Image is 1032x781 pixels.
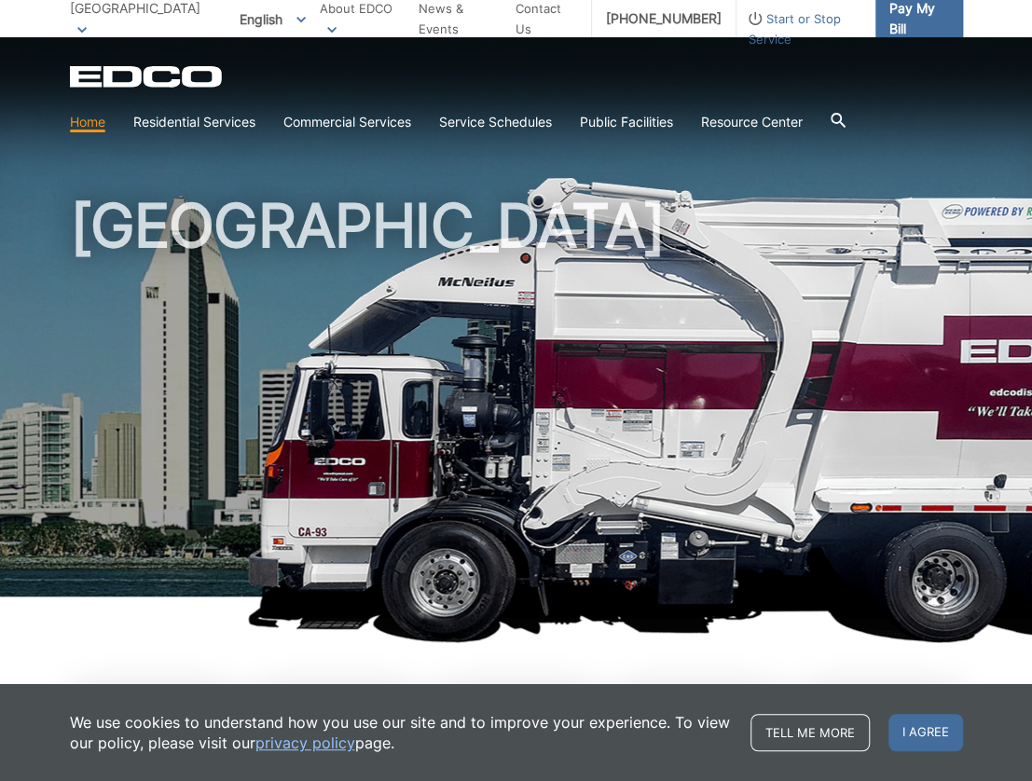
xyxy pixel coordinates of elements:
a: Tell me more [750,714,870,751]
p: We use cookies to understand how you use our site and to improve your experience. To view our pol... [70,712,732,753]
a: Public Facilities [580,112,673,132]
a: Service Schedules [439,112,552,132]
a: Residential Services [133,112,255,132]
a: EDCD logo. Return to the homepage. [70,65,225,88]
span: I agree [888,714,963,751]
a: Commercial Services [283,112,411,132]
a: Home [70,112,105,132]
span: English [226,4,320,34]
a: privacy policy [255,733,355,753]
a: Resource Center [701,112,803,132]
h1: [GEOGRAPHIC_DATA] [70,196,963,605]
